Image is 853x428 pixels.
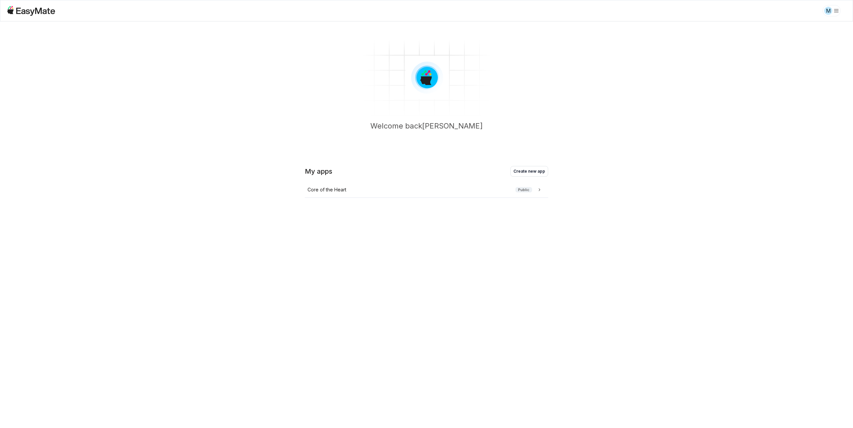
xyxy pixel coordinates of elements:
div: M [824,7,832,15]
p: Core of the Heart [308,186,346,193]
button: Create new app [510,166,548,177]
h2: My apps [305,167,332,176]
span: Public [515,187,532,193]
p: Welcome back [PERSON_NAME] [370,120,483,142]
a: Core of the HeartPublic [305,182,548,198]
